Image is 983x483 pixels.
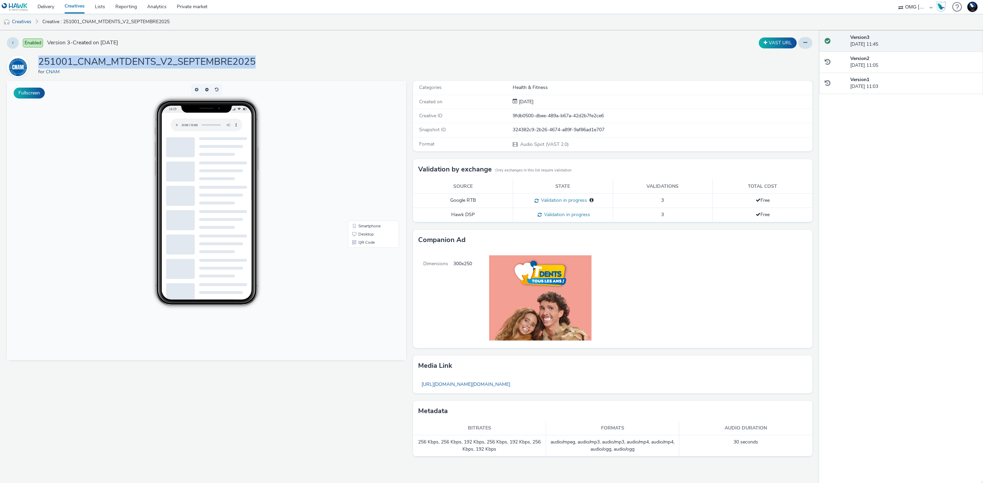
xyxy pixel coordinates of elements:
span: Enabled [23,39,43,47]
div: Duplicate the creative as a VAST URL [757,37,798,48]
img: undefined Logo [2,3,28,11]
div: [DATE] 11:03 [850,76,978,90]
div: Creation 01 October 2025, 11:03 [517,99,533,105]
li: Smartphone [342,141,391,149]
th: State [513,180,613,194]
button: Fullscreen [14,88,45,99]
span: Validation in progress [542,211,590,218]
small: Only exchanges in this list require validation [495,168,571,173]
span: Smartphone [352,143,374,147]
a: CNAM [7,63,31,70]
span: Created on [419,99,442,105]
span: [DATE] [517,99,533,105]
div: 9fdb0500-dbee-489a-b67a-42d2b7fe2ce6 [513,112,812,119]
img: Support Hawk [967,2,978,12]
img: CNAM [8,57,28,76]
span: 3 [661,211,664,218]
span: Free [756,211,770,218]
td: 256 Kbps, 256 Kbps, 192 Kbps, 256 Kbps, 192 Kbps, 256 Kbps, 192 Kbps [413,435,546,456]
th: Bitrates [413,421,546,435]
h1: 251001_CNAM_MTDENTS_V2_SEPTEMBRE2025 [38,56,256,69]
strong: Version 2 [850,55,869,62]
h3: Media link [418,361,452,371]
span: 14:19 [162,26,170,30]
div: [DATE] 11:05 [850,55,978,69]
span: Snapshot ID [419,126,446,133]
img: Companion Ad [472,250,597,346]
h3: Metadata [418,406,448,416]
h3: Validation by exchange [418,164,492,175]
span: QR Code [352,160,368,164]
td: Hawk DSP [413,208,513,222]
div: Health & Fitness [513,84,812,91]
span: Categories [419,84,442,91]
span: Desktop [352,151,367,155]
div: [DATE] 11:45 [850,34,978,48]
th: Validations [613,180,713,194]
h3: Companion Ad [418,235,466,245]
span: for [38,69,46,75]
strong: Version 1 [850,76,869,83]
li: QR Code [342,157,391,166]
span: 3 [661,197,664,203]
span: Dimensions [413,250,453,348]
strong: Version 3 [850,34,869,41]
th: Formats [546,421,679,435]
span: Validation in progress [539,197,587,203]
span: Format [419,141,434,147]
div: 324382c9-2b26-4674-a89f-9af86ad1e707 [513,126,812,133]
span: Version 3 - Created on [DATE] [47,39,118,47]
td: audio/mpeg, audio/mp3, audio/mp3, audio/mp4, audio/mp4, audio/ogg, audio/ogg [546,435,679,456]
img: Hawk Academy [936,1,946,12]
img: audio [3,19,10,26]
td: 30 seconds [679,435,812,456]
a: [URL][DOMAIN_NAME][DOMAIN_NAME] [418,378,514,391]
th: Source [413,180,513,194]
th: Total cost [713,180,813,194]
span: Creative ID [419,112,442,119]
th: Audio duration [679,421,812,435]
a: CNAM [46,69,62,75]
td: Google RTB [413,194,513,208]
a: Hawk Academy [936,1,949,12]
li: Desktop [342,149,391,157]
span: Free [756,197,770,203]
a: Creative : 251001_CNAM_MTDENTS_V2_SEPTEMBRE2025 [39,14,173,30]
button: VAST URL [759,37,797,48]
span: Audio Spot (VAST 2.0) [519,141,569,148]
span: 300x250 [453,250,472,348]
